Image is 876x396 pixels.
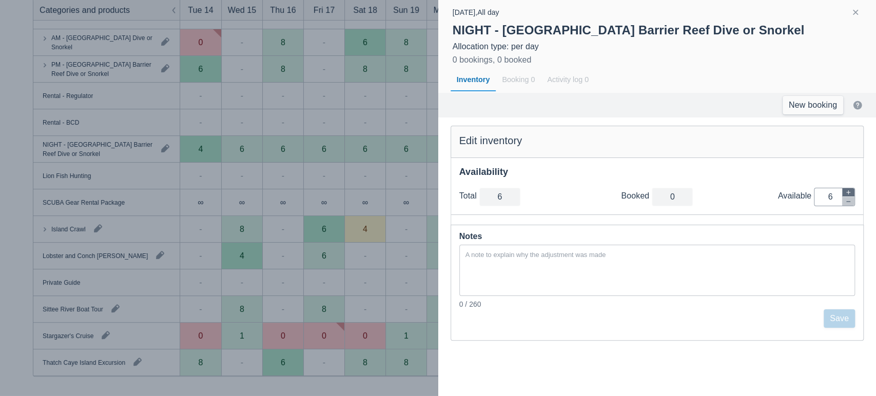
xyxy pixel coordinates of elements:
[451,68,496,92] div: Inventory
[459,134,855,147] div: Edit inventory
[453,6,499,18] div: [DATE] , All day
[453,42,862,52] div: Allocation type: per day
[453,54,532,66] div: 0 bookings, 0 booked
[778,191,814,201] div: Available
[459,191,479,201] div: Total
[459,166,855,178] div: Availability
[459,229,855,244] div: Notes
[621,191,652,201] div: Booked
[459,299,855,309] div: 0 / 260
[783,96,843,114] a: New booking
[453,23,805,37] strong: NIGHT - [GEOGRAPHIC_DATA] Barrier Reef Dive or Snorkel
